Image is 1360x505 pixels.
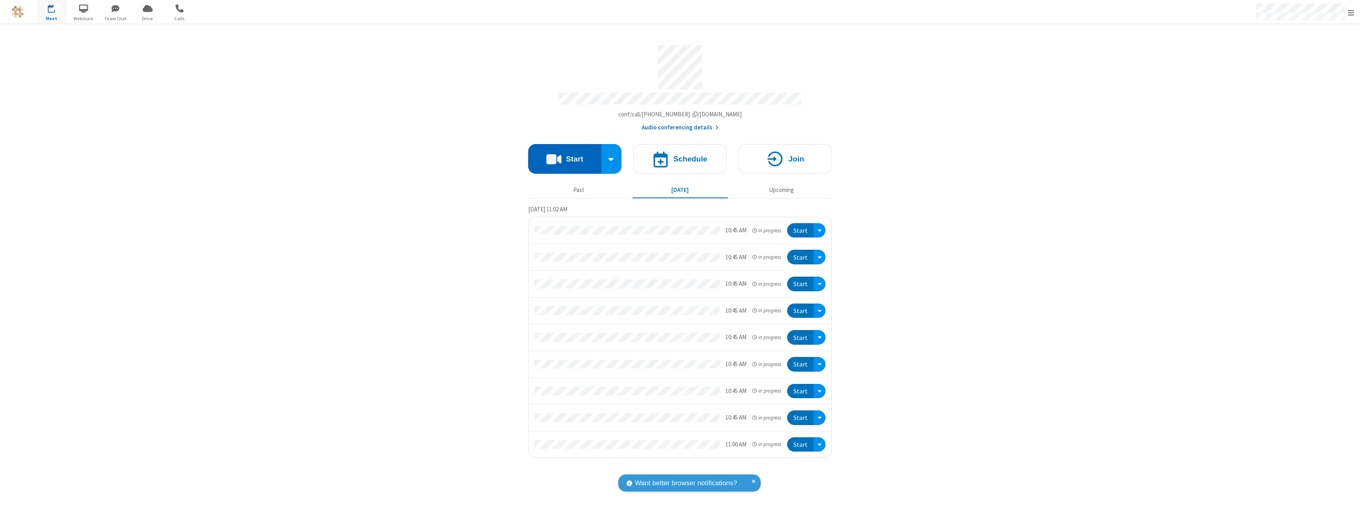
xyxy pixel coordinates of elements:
div: 11:00 AM [725,440,746,449]
button: Start [787,250,814,264]
div: Open menu [814,357,825,372]
button: Schedule [633,144,727,174]
div: Open menu [814,437,825,452]
section: Account details [528,39,832,132]
h4: Start [566,155,583,163]
span: [DATE] 11:02 AM [528,205,567,213]
em: in progress [752,361,781,368]
div: Open menu [814,250,825,264]
div: Open menu [814,384,825,399]
em: in progress [752,414,781,421]
button: Start [787,330,814,345]
em: in progress [752,253,781,261]
span: Meet [37,15,66,22]
em: in progress [752,334,781,341]
div: 10:45 AM [725,253,746,262]
em: in progress [752,227,781,234]
button: Start [787,410,814,425]
span: Want better browser notifications? [635,478,737,488]
div: Start conference options [601,144,622,174]
div: Open menu [814,277,825,291]
button: Join [739,144,832,174]
div: 10:45 AM [725,333,746,342]
span: Calls [165,15,195,22]
button: Start [787,357,814,372]
div: Open menu [814,410,825,425]
em: in progress [752,387,781,395]
h4: Schedule [673,155,707,163]
button: Upcoming [734,182,829,197]
span: Drive [133,15,162,22]
em: in progress [752,440,781,448]
em: in progress [752,307,781,314]
div: 10:45 AM [725,387,746,396]
button: Start [787,384,814,399]
section: Today's Meetings [528,205,832,458]
div: 10:45 AM [725,360,746,369]
div: Open menu [814,223,825,238]
div: 10:45 AM [725,306,746,315]
div: 10:45 AM [725,413,746,422]
button: Past [531,182,627,197]
div: 10:45 AM [725,226,746,235]
button: Start [787,223,814,238]
h4: Join [788,155,804,163]
button: Copy my meeting room linkCopy my meeting room link [618,110,742,119]
div: Open menu [814,330,825,345]
div: 10:45 AM [725,279,746,289]
div: Open menu [814,304,825,318]
span: Team Chat [101,15,130,22]
span: Webinars [69,15,98,22]
img: QA Selenium DO NOT DELETE OR CHANGE [12,6,24,18]
button: [DATE] [633,182,728,197]
button: Audio conferencing details [642,123,719,132]
button: Start [787,437,814,452]
button: Start [787,304,814,318]
button: Start [787,277,814,291]
em: in progress [752,280,781,288]
div: 9 [53,4,59,10]
span: Copy my meeting room link [618,110,742,118]
button: Start [528,144,601,174]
